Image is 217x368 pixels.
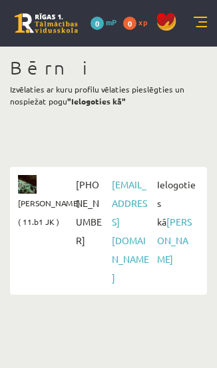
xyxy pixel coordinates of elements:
span: xp [138,17,147,27]
img: Marta Cekula [18,175,37,194]
a: [PERSON_NAME] [157,216,192,265]
a: [EMAIL_ADDRESS][DOMAIN_NAME] [112,178,149,283]
a: Rīgas 1. Tālmācības vidusskola [15,13,78,33]
span: 0 [91,17,104,30]
span: Ielogoties kā [154,175,199,268]
h1: Bērni [10,57,207,79]
b: "Ielogoties kā" [67,96,126,106]
span: [PHONE_NUMBER] [73,175,108,250]
span: [PERSON_NAME] ( 11.b1 JK ) [18,194,80,231]
p: Izvēlaties ar kuru profilu vēlaties pieslēgties un nospiežat pogu [10,83,207,107]
span: 0 [123,17,136,30]
span: mP [106,17,116,27]
a: 0 xp [123,17,154,27]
